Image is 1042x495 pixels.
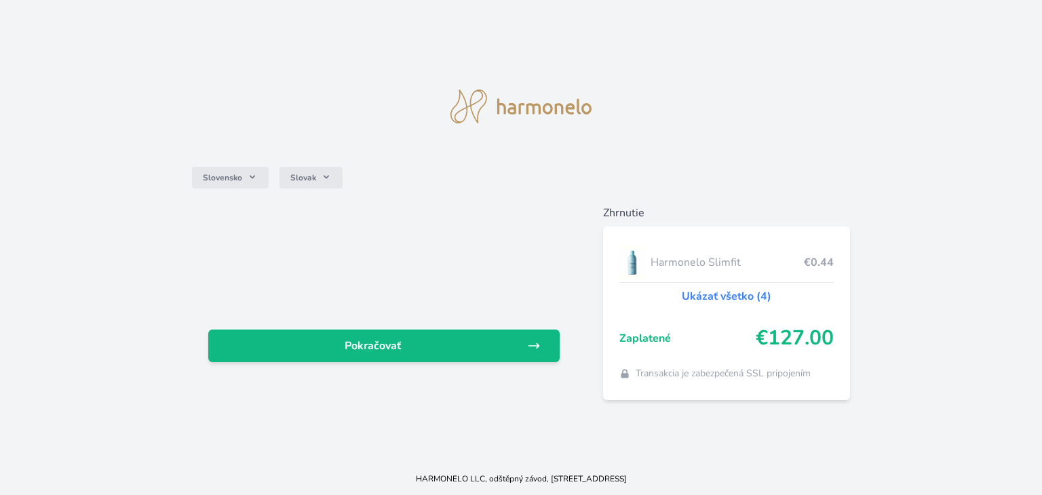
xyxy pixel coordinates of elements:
span: Pokračovať [219,338,527,354]
span: Transakcia je zabezpečená SSL pripojením [636,367,811,380]
a: Ukázať všetko (4) [682,288,771,304]
span: Slovak [290,172,316,183]
button: Slovak [279,167,343,189]
a: Pokračovať [208,330,560,362]
span: Harmonelo Slimfit [651,254,804,271]
button: Slovensko [192,167,269,189]
img: logo.svg [450,90,592,123]
span: €0.44 [804,254,834,271]
h6: Zhrnutie [603,205,850,221]
span: Slovensko [203,172,242,183]
span: Zaplatené [619,330,756,346]
img: SLIMFIT_se_stinem_x-lo.jpg [619,245,645,279]
span: €127.00 [756,326,834,351]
